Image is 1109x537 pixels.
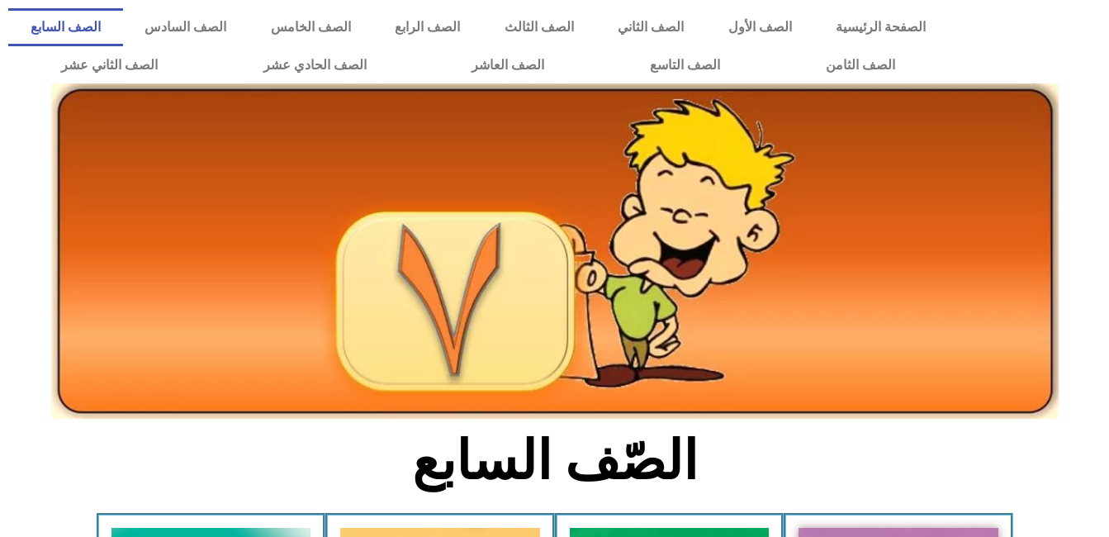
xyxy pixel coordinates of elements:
a: الصف السابع [8,8,122,46]
a: الصف الثاني [595,8,705,46]
a: الصف السادس [123,8,249,46]
a: الصفحة الرئيسية [813,8,947,46]
a: الصف التاسع [597,46,773,84]
a: الصف العاشر [419,46,597,84]
a: الصف الحادي عشر [211,46,419,84]
a: الصف الأول [706,8,813,46]
a: الصف الخامس [249,8,372,46]
a: الصف الرابع [372,8,481,46]
a: الصف الثاني عشر [8,46,211,84]
a: الصف الثالث [482,8,595,46]
h2: الصّف السابع [282,429,827,493]
a: الصف الثامن [773,46,948,84]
